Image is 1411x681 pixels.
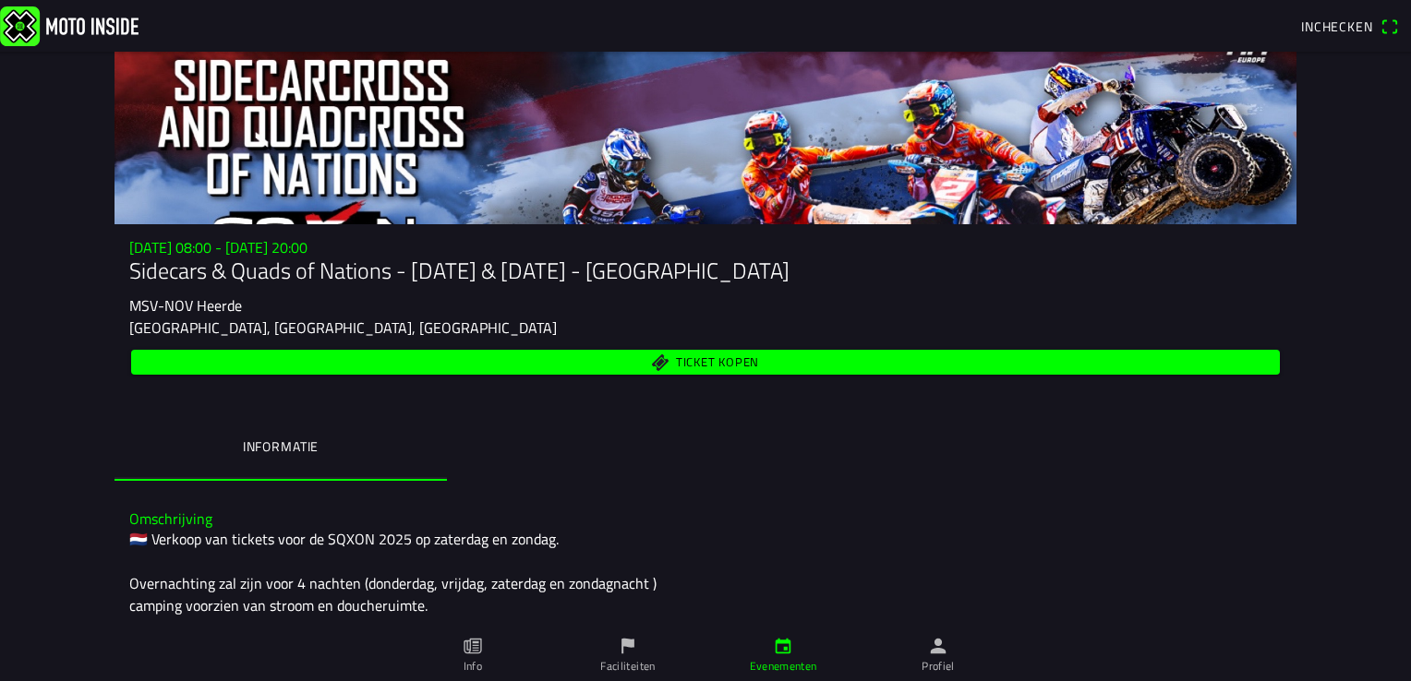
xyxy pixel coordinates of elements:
h1: Sidecars & Quads of Nations - [DATE] & [DATE] - [GEOGRAPHIC_DATA] [129,257,1282,284]
a: Incheckenqr scanner [1292,10,1407,42]
ion-label: Informatie [243,436,319,457]
ion-icon: person [928,636,948,656]
ion-icon: flag [618,636,638,656]
ion-icon: calendar [773,636,793,656]
h3: Omschrijving [129,510,1282,528]
ion-label: Evenementen [750,658,817,675]
span: Inchecken [1301,17,1373,36]
ion-label: Info [464,658,482,675]
ion-label: Profiel [922,658,955,675]
h3: [DATE] 08:00 - [DATE] 20:00 [129,239,1282,257]
ion-text: [GEOGRAPHIC_DATA], [GEOGRAPHIC_DATA], [GEOGRAPHIC_DATA] [129,317,557,339]
span: Ticket kopen [676,357,759,369]
ion-icon: paper [463,636,483,656]
ion-text: MSV-NOV Heerde [129,294,242,317]
ion-label: Faciliteiten [600,658,655,675]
